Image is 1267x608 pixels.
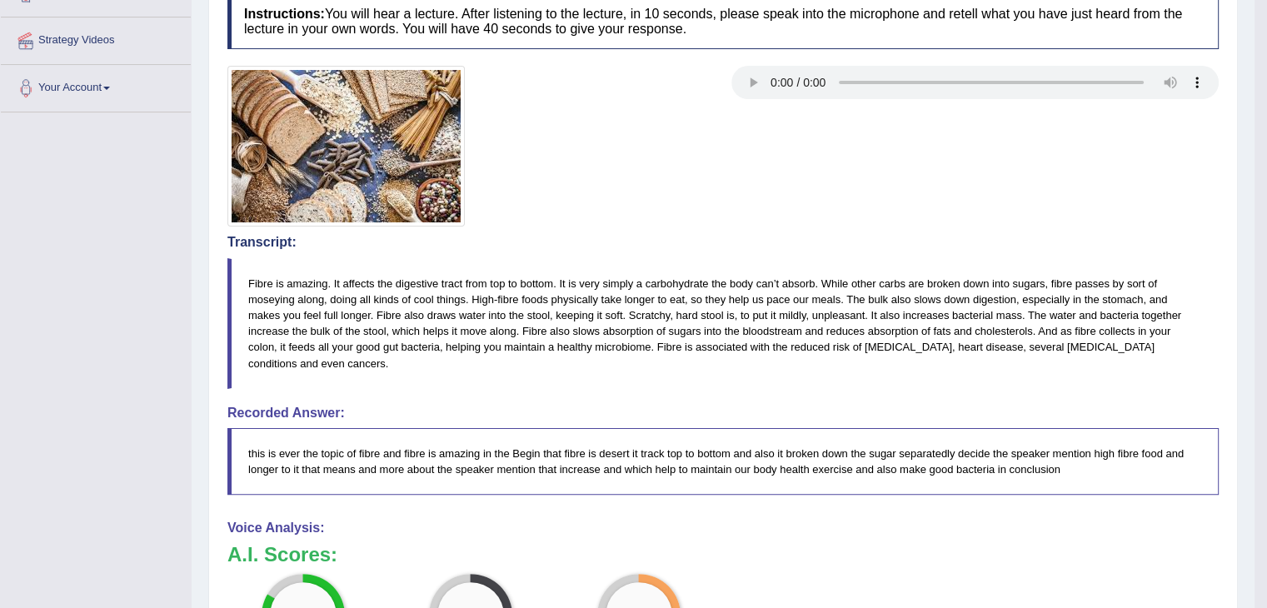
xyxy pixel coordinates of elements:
blockquote: this is ever the topic of fibre and fibre is amazing in the Begin that fibre is desert it track t... [227,428,1219,495]
h4: Recorded Answer: [227,406,1219,421]
a: Your Account [1,65,191,107]
h4: Transcript: [227,235,1219,250]
a: Strategy Videos [1,17,191,59]
b: Instructions: [244,7,325,21]
b: A.I. Scores: [227,543,337,566]
blockquote: Fibre is amazing. It affects the digestive tract from top to bottom. It is very simply a carbohyd... [227,258,1219,389]
h4: Voice Analysis: [227,521,1219,536]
